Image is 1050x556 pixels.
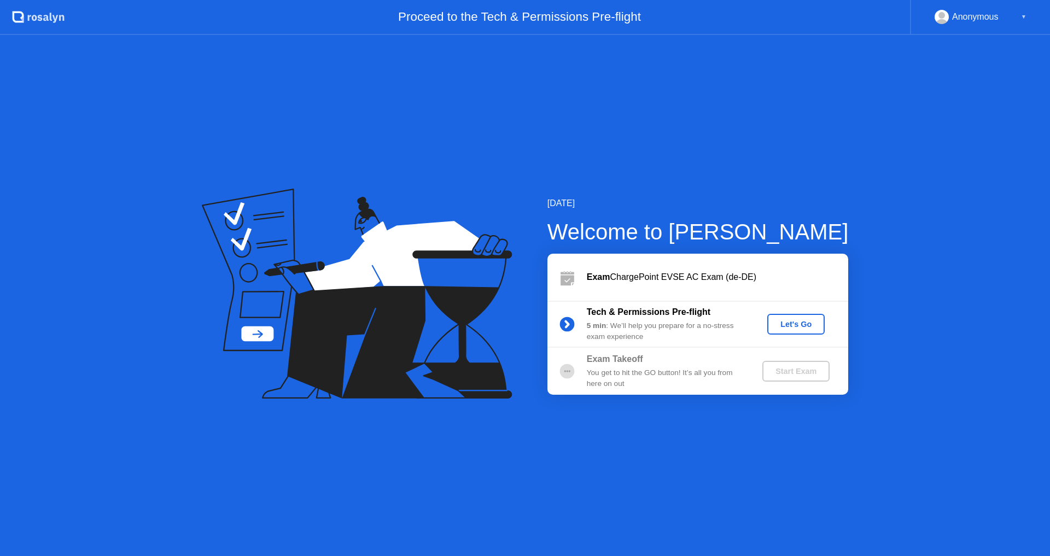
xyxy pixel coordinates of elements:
button: Start Exam [762,361,830,382]
div: Let's Go [772,320,820,329]
b: Exam Takeoff [587,354,643,364]
button: Let's Go [767,314,825,335]
div: Anonymous [952,10,999,24]
b: Exam [587,272,610,282]
div: You get to hit the GO button! It’s all you from here on out [587,367,744,390]
b: Tech & Permissions Pre-flight [587,307,710,317]
div: ChargePoint EVSE AC Exam (de-DE) [587,271,848,284]
b: 5 min [587,321,606,330]
div: : We’ll help you prepare for a no-stress exam experience [587,320,744,343]
div: Welcome to [PERSON_NAME] [547,215,849,248]
div: ▼ [1021,10,1026,24]
div: Start Exam [767,367,825,376]
div: [DATE] [547,197,849,210]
